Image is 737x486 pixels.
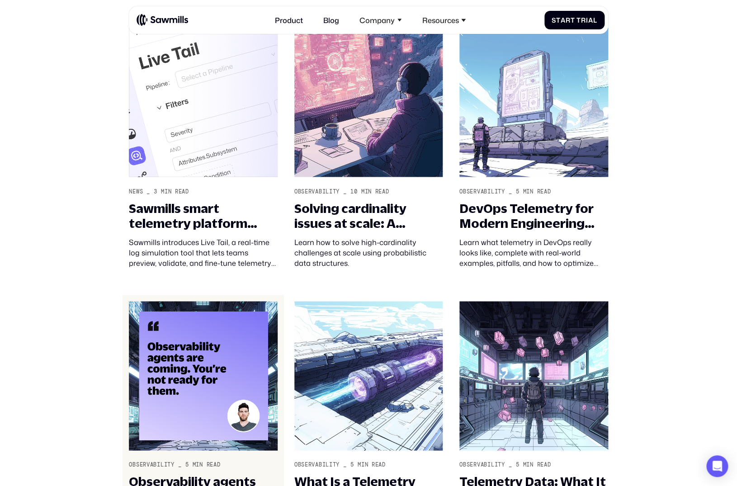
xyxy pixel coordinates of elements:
[523,188,551,195] div: min read
[515,461,519,468] div: 5
[294,461,340,468] div: Observability
[288,21,449,274] a: Observability_10min readSolving cardinality issues at scale: A practical guide to probabilistic d...
[581,16,586,24] span: r
[343,461,347,468] div: _
[523,461,551,468] div: min read
[459,237,608,268] div: Learn what telemetry in DevOps really looks like, complete with real-world examples, pitfalls, an...
[509,188,512,195] div: _
[588,16,593,24] span: a
[354,10,407,30] div: Company
[178,461,182,468] div: _
[358,461,386,468] div: min read
[350,461,354,468] div: 5
[269,10,308,30] a: Product
[185,461,189,468] div: 5
[459,188,505,195] div: Observability
[556,16,561,24] span: t
[453,21,614,274] a: Observability_5min readDevOps Telemetry for Modern Engineering TeamsLearn what telemetry in DevOp...
[294,200,443,231] div: Solving cardinality issues at scale: A practical guide to probabilistic data structures
[515,188,519,195] div: 5
[343,188,347,195] div: _
[561,16,566,24] span: a
[154,188,157,195] div: 3
[416,10,471,30] div: Resources
[509,461,512,468] div: _
[706,455,728,477] div: Open Intercom Messenger
[422,16,458,25] div: Resources
[552,16,556,24] span: S
[146,188,150,195] div: _
[294,188,340,195] div: Observability
[123,21,284,274] a: News_3min readSawmills smart telemetry platform adds Live Tail to help visualize telemetry change...
[129,188,143,195] div: News
[459,200,608,231] div: DevOps Telemetry for Modern Engineering Teams
[129,237,278,268] div: Sawmills introduces Live Tail, a real-time log simulation tool that lets teams preview, validate,...
[129,200,278,231] div: Sawmills smart telemetry platform adds Live Tail to help visualize telemetry changes
[350,188,357,195] div: 10
[359,16,395,25] div: Company
[544,11,605,30] a: StartTrial
[361,188,389,195] div: min read
[570,16,575,24] span: t
[576,16,581,24] span: T
[566,16,571,24] span: r
[129,461,174,468] div: Observability
[586,16,588,24] span: i
[318,10,345,30] a: Blog
[161,188,189,195] div: min read
[193,461,221,468] div: min read
[593,16,597,24] span: l
[294,237,443,268] div: Learn how to solve high-cardinality challenges at scale using probabilistic data structures.
[459,461,505,468] div: Observability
